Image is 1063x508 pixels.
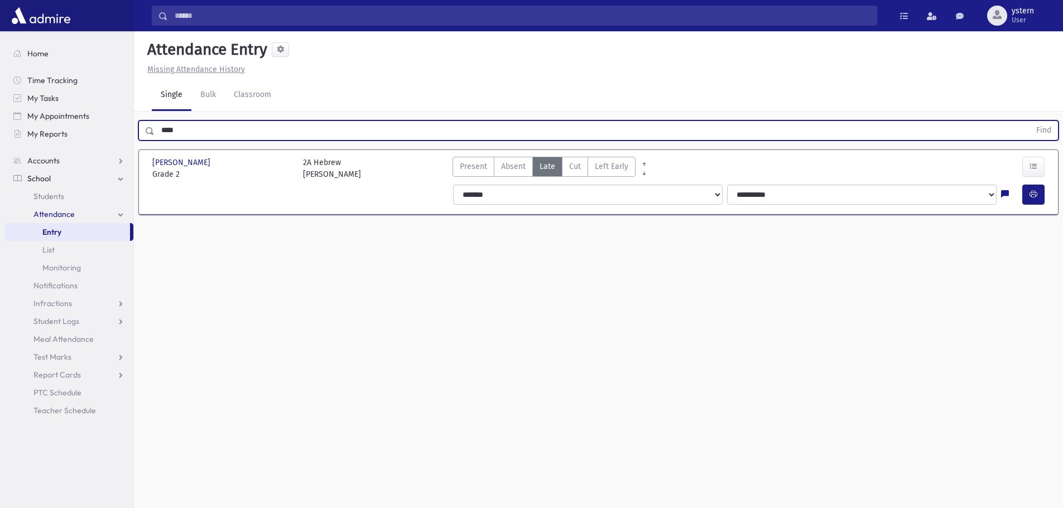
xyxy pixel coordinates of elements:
img: AdmirePro [9,4,73,27]
span: My Appointments [27,111,89,121]
button: Find [1030,121,1058,140]
a: Home [4,45,133,62]
div: AttTypes [453,157,636,180]
a: PTC Schedule [4,384,133,401]
div: 2A Hebrew [PERSON_NAME] [303,157,361,180]
a: Entry [4,223,130,241]
u: Missing Attendance History [147,65,245,74]
a: List [4,241,133,259]
span: Student Logs [33,316,79,326]
a: Single [152,80,191,111]
a: Infractions [4,294,133,312]
span: PTC Schedule [33,388,81,398]
a: Monitoring [4,259,133,277]
a: Test Marks [4,348,133,366]
span: Attendance [33,209,75,219]
span: Left Early [595,161,628,172]
span: Present [460,161,487,172]
span: Students [33,191,64,201]
a: My Tasks [4,89,133,107]
a: Teacher Schedule [4,401,133,419]
span: Test Marks [33,352,71,362]
span: Notifications [33,280,78,291]
span: List [42,245,55,255]
span: My Reports [27,129,68,139]
a: Student Logs [4,312,133,330]
a: My Reports [4,125,133,143]
span: Absent [501,161,526,172]
a: School [4,170,133,187]
a: Bulk [191,80,225,111]
span: Monitoring [42,263,81,273]
a: Attendance [4,205,133,223]
h5: Attendance Entry [143,40,267,59]
span: Accounts [27,156,60,166]
span: Report Cards [33,370,81,380]
span: Time Tracking [27,75,78,85]
input: Search [168,6,877,26]
a: Notifications [4,277,133,294]
span: ystern [1012,7,1034,16]
span: Late [540,161,555,172]
a: Students [4,187,133,205]
a: Meal Attendance [4,330,133,348]
a: Missing Attendance History [143,65,245,74]
a: Classroom [225,80,280,111]
span: Infractions [33,298,72,308]
span: Grade 2 [152,168,292,180]
span: Cut [569,161,581,172]
span: Meal Attendance [33,334,94,344]
a: My Appointments [4,107,133,125]
span: School [27,173,51,183]
span: [PERSON_NAME] [152,157,213,168]
a: Time Tracking [4,71,133,89]
span: Home [27,49,49,59]
span: User [1012,16,1034,25]
a: Report Cards [4,366,133,384]
span: Entry [42,227,61,237]
span: My Tasks [27,93,59,103]
span: Teacher Schedule [33,405,96,415]
a: Accounts [4,152,133,170]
